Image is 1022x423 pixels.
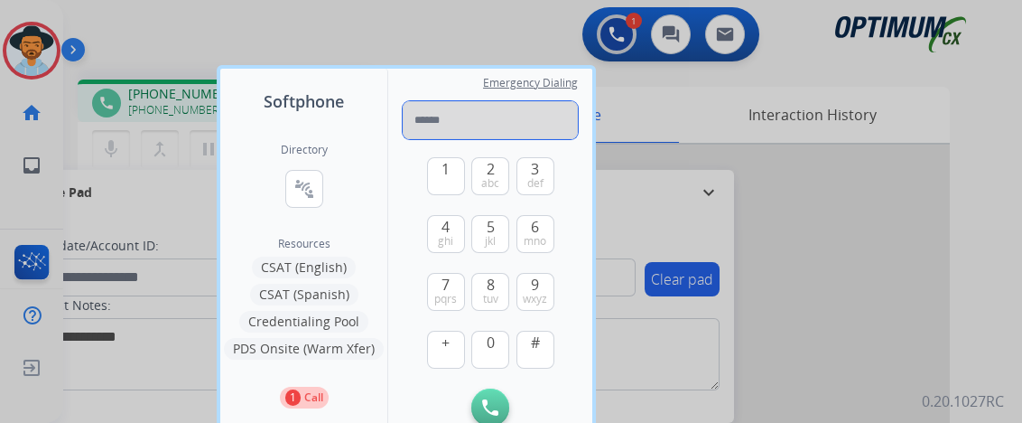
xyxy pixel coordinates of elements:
button: 0 [471,331,509,369]
span: 2 [487,158,495,180]
span: # [531,332,540,353]
button: 1Call [280,387,329,409]
button: # [516,331,554,369]
span: 7 [441,274,450,296]
button: Credentialing Pool [239,311,368,333]
span: Resources [278,237,330,251]
button: 3def [516,157,554,195]
span: Emergency Dialing [483,76,578,90]
span: 5 [487,216,495,238]
img: call-button [482,399,498,416]
mat-icon: connect_without_contact [293,178,315,200]
span: def [527,176,544,191]
button: PDS Onsite (Warm Xfer) [224,338,384,360]
span: abc [481,176,499,191]
span: 4 [441,216,450,238]
span: + [441,332,450,353]
p: 1 [285,390,301,406]
button: 4ghi [427,215,465,253]
p: 0.20.1027RC [922,390,1004,412]
button: + [427,331,465,369]
span: 0 [487,332,495,353]
button: 6mno [516,215,554,253]
span: mno [524,234,546,249]
span: 1 [441,158,450,180]
button: 9wxyz [516,273,554,311]
span: jkl [485,234,496,249]
span: Softphone [264,89,344,114]
span: tuv [483,292,498,306]
button: 7pqrs [427,273,465,311]
button: 5jkl [471,215,509,253]
button: 1 [427,157,465,195]
span: 8 [487,274,495,296]
span: wxyz [523,292,547,306]
button: 8tuv [471,273,509,311]
span: pqrs [434,292,457,306]
span: 6 [531,216,539,238]
p: Call [304,390,323,406]
h2: Directory [281,143,328,157]
button: CSAT (Spanish) [250,284,358,305]
button: CSAT (English) [252,257,356,278]
button: 2abc [471,157,509,195]
span: 3 [531,158,539,180]
span: 9 [531,274,539,296]
span: ghi [438,234,453,249]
